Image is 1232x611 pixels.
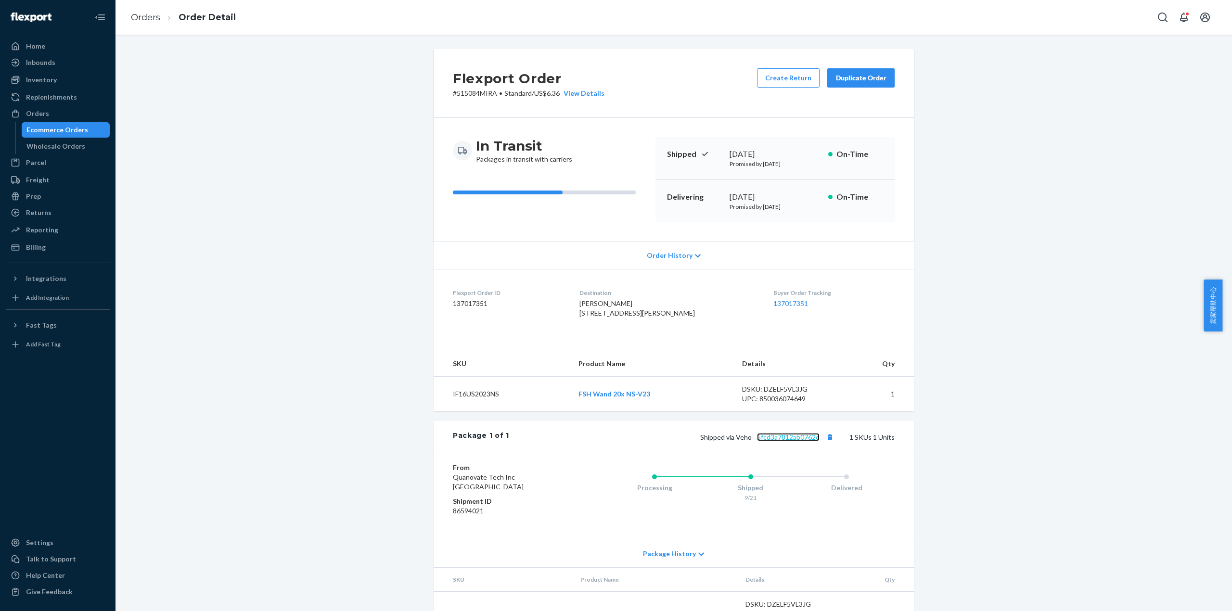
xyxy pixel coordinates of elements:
a: Replenishments [6,89,110,105]
div: Delivered [798,483,895,493]
div: Parcel [26,158,46,167]
p: Shipped [667,149,722,160]
button: Open account menu [1195,8,1215,27]
span: • [499,89,502,97]
div: Duplicate Order [835,73,886,83]
button: Fast Tags [6,318,110,333]
div: Package 1 of 1 [453,431,509,443]
a: Reporting [6,222,110,238]
a: 5fcd3a7812ab0762e [757,433,820,441]
a: Inventory [6,72,110,88]
div: Reporting [26,225,58,235]
dt: Shipment ID [453,496,568,506]
dt: From [453,463,568,472]
th: Details [738,568,844,592]
div: Settings [26,538,53,547]
span: Quanovate Tech Inc [GEOGRAPHIC_DATA] [453,473,524,491]
button: Create Return [757,68,820,88]
a: 137017351 [773,299,808,307]
div: Wholesale Orders [26,141,85,151]
div: DSKU: DZELF5VL3JG [745,599,836,609]
a: Parcel [6,155,110,170]
div: Processing [606,483,703,493]
p: Delivering [667,191,722,203]
a: Add Fast Tag [6,337,110,352]
a: Order Detail [179,12,236,23]
p: Promised by [DATE] [730,203,821,211]
div: DSKU: DZELF5VL3JG [742,384,833,394]
a: Inbounds [6,55,110,70]
div: Returns [26,208,51,217]
p: On-Time [836,191,883,203]
button: Open notifications [1174,8,1193,27]
div: Inventory [26,75,57,85]
div: Integrations [26,274,66,283]
td: 1 [840,377,914,412]
dt: Destination [579,289,758,297]
div: [DATE] [730,191,821,203]
div: Home [26,41,45,51]
dd: 137017351 [453,299,564,308]
th: SKU [434,351,571,377]
button: Integrations [6,271,110,286]
th: Product Name [573,568,738,592]
button: Give Feedback [6,584,110,599]
div: UPC: 850036074649 [742,394,833,404]
a: Billing [6,240,110,255]
img: Flexport logo [11,13,51,22]
a: Freight [6,172,110,188]
a: Prep [6,189,110,204]
div: Freight [26,175,50,185]
div: Ecommerce Orders [26,125,88,135]
span: [PERSON_NAME] [STREET_ADDRESS][PERSON_NAME] [579,299,695,317]
div: Give Feedback [26,587,73,597]
a: Ecommerce Orders [22,122,110,138]
dt: Buyer Order Tracking [773,289,895,297]
button: Copy tracking number [823,431,836,443]
a: Wholesale Orders [22,139,110,154]
div: Orders [26,109,49,118]
a: Orders [131,12,160,23]
span: Standard [504,89,532,97]
div: 1 SKUs 1 Units [509,431,895,443]
button: 卖家帮助中心 [1204,280,1222,331]
th: Qty [840,351,914,377]
a: Help Center [6,568,110,583]
div: Billing [26,242,46,252]
th: Details [734,351,840,377]
ol: breadcrumbs [123,3,244,32]
a: FSH Wand 20x NS-V23 [578,390,650,398]
span: Package History [643,549,696,559]
div: Add Integration [26,293,69,302]
a: Orders [6,106,110,121]
a: Add Integration [6,290,110,305]
div: Packages in transit with carriers [476,137,572,164]
a: Talk to Support [6,551,110,567]
span: Shipped via Veho [700,433,836,441]
div: Inbounds [26,58,55,67]
button: Open Search Box [1153,8,1172,27]
div: Shipped [703,483,799,493]
dt: Flexport Order ID [453,289,564,297]
h2: Flexport Order [453,68,604,89]
p: On-Time [836,149,883,160]
td: IF16US2023NS [434,377,571,412]
th: Product Name [571,351,734,377]
div: Help Center [26,571,65,580]
div: Prep [26,191,41,201]
div: [DATE] [730,149,821,160]
button: Close Navigation [90,8,110,27]
a: Home [6,38,110,54]
p: Promised by [DATE] [730,160,821,168]
div: Fast Tags [26,320,57,330]
div: Add Fast Tag [26,340,61,348]
span: Order History [647,251,693,260]
a: Settings [6,535,110,550]
th: SKU [434,568,573,592]
dd: 86594021 [453,506,568,516]
button: View Details [560,89,604,98]
div: 9/21 [703,494,799,502]
button: Duplicate Order [827,68,895,88]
